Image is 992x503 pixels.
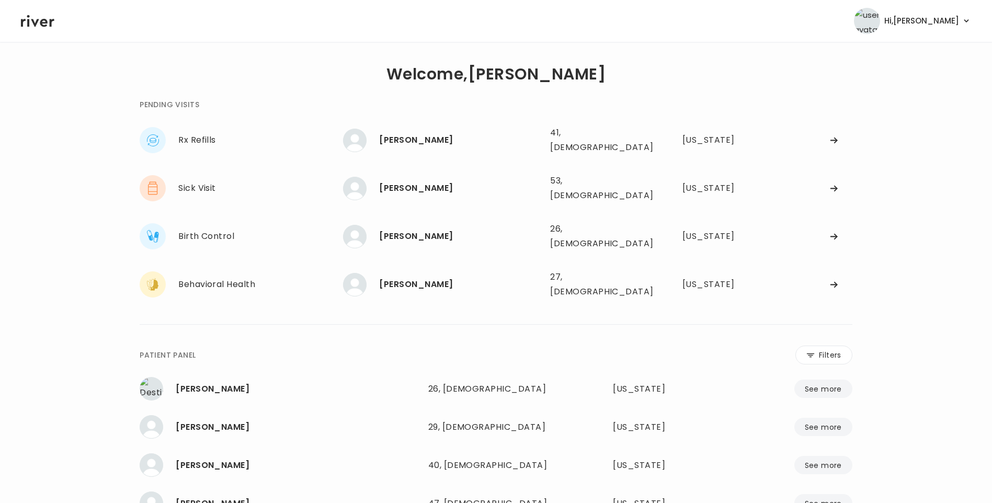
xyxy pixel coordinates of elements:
[178,181,343,196] div: Sick Visit
[428,382,564,396] div: 26, [DEMOGRAPHIC_DATA]
[386,67,606,82] h1: Welcome, [PERSON_NAME]
[379,133,542,147] div: Brittani Langley
[794,418,852,436] button: See more
[794,380,852,398] button: See more
[613,382,708,396] div: Florida
[343,273,367,296] img: Jared Greer
[613,420,708,435] div: Texas
[794,456,852,474] button: See more
[379,229,542,244] div: Kuho Lee
[854,8,971,34] button: user avatarHi,[PERSON_NAME]
[550,125,645,155] div: 41, [DEMOGRAPHIC_DATA]
[613,458,708,473] div: Alabama
[682,229,749,244] div: Maryland
[428,420,564,435] div: 29, [DEMOGRAPHIC_DATA]
[682,181,749,196] div: Texas
[550,270,645,299] div: 27, [DEMOGRAPHIC_DATA]
[550,174,645,203] div: 53, [DEMOGRAPHIC_DATA]
[140,349,196,361] div: PATIENT PANEL
[884,14,959,28] span: Hi, [PERSON_NAME]
[176,420,420,435] div: Brianna Barrios
[343,177,367,200] img: Shawna Buchanan
[682,133,749,147] div: Texas
[140,415,163,439] img: Brianna Barrios
[140,377,163,401] img: Destiny Ford
[178,229,343,244] div: Birth Control
[178,277,343,292] div: Behavioral Health
[176,458,420,473] div: LAUREN RODRIGUEZ
[140,98,199,111] div: PENDING VISITS
[176,382,420,396] div: Destiny Ford
[550,222,645,251] div: 26, [DEMOGRAPHIC_DATA]
[140,453,163,477] img: LAUREN RODRIGUEZ
[178,133,343,147] div: Rx Refills
[854,8,880,34] img: user avatar
[682,277,749,292] div: Tennessee
[428,458,564,473] div: 40, [DEMOGRAPHIC_DATA]
[343,225,367,248] img: Kuho Lee
[379,181,542,196] div: Shawna Buchanan
[379,277,542,292] div: Jared Greer
[343,129,367,152] img: Brittani Langley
